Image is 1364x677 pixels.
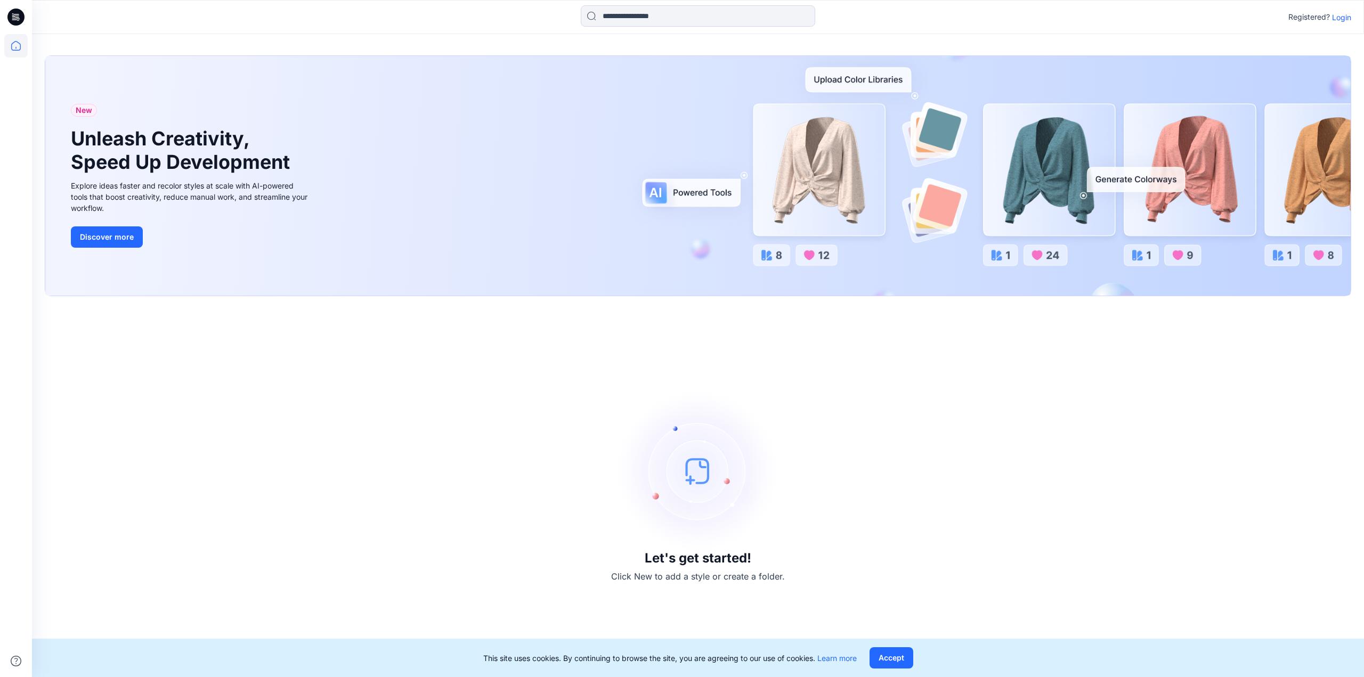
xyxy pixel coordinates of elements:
[645,551,751,566] h3: Let's get started!
[870,647,913,668] button: Accept
[1332,12,1351,23] p: Login
[71,226,143,248] button: Discover more
[1288,11,1330,23] p: Registered?
[71,127,295,173] h1: Unleash Creativity, Speed Up Development
[817,654,857,663] a: Learn more
[611,570,785,583] p: Click New to add a style or create a folder.
[76,104,92,117] span: New
[71,226,311,248] a: Discover more
[71,180,311,214] div: Explore ideas faster and recolor styles at scale with AI-powered tools that boost creativity, red...
[618,391,778,551] img: empty-state-image.svg
[483,652,857,664] p: This site uses cookies. By continuing to browse the site, you are agreeing to our use of cookies.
